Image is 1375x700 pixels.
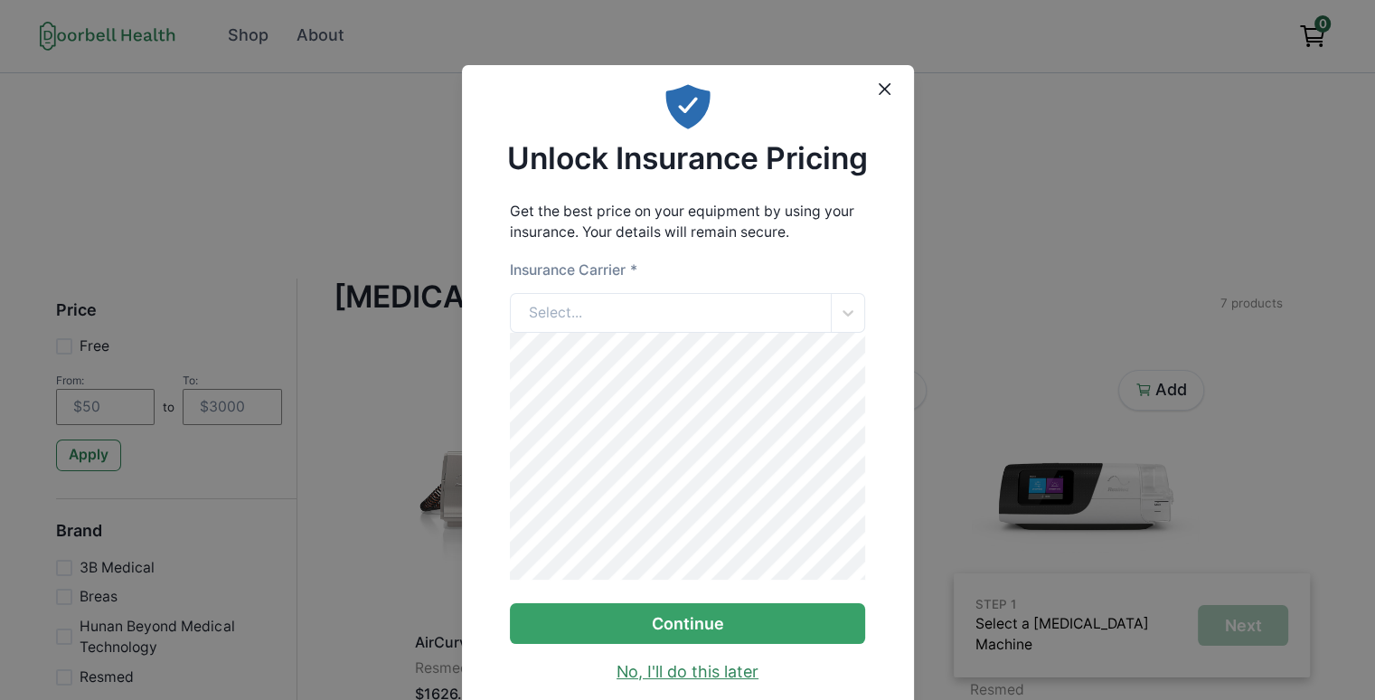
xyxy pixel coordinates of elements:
[617,660,758,685] a: No, I'll do this later
[510,201,865,243] p: Get the best price on your equipment by using your insurance. Your details will remain secure.
[529,302,582,324] div: Select...
[507,140,868,176] h2: Unlock Insurance Pricing
[510,260,636,281] label: Insurance Carrier
[869,73,901,106] button: Close
[510,603,865,644] button: Continue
